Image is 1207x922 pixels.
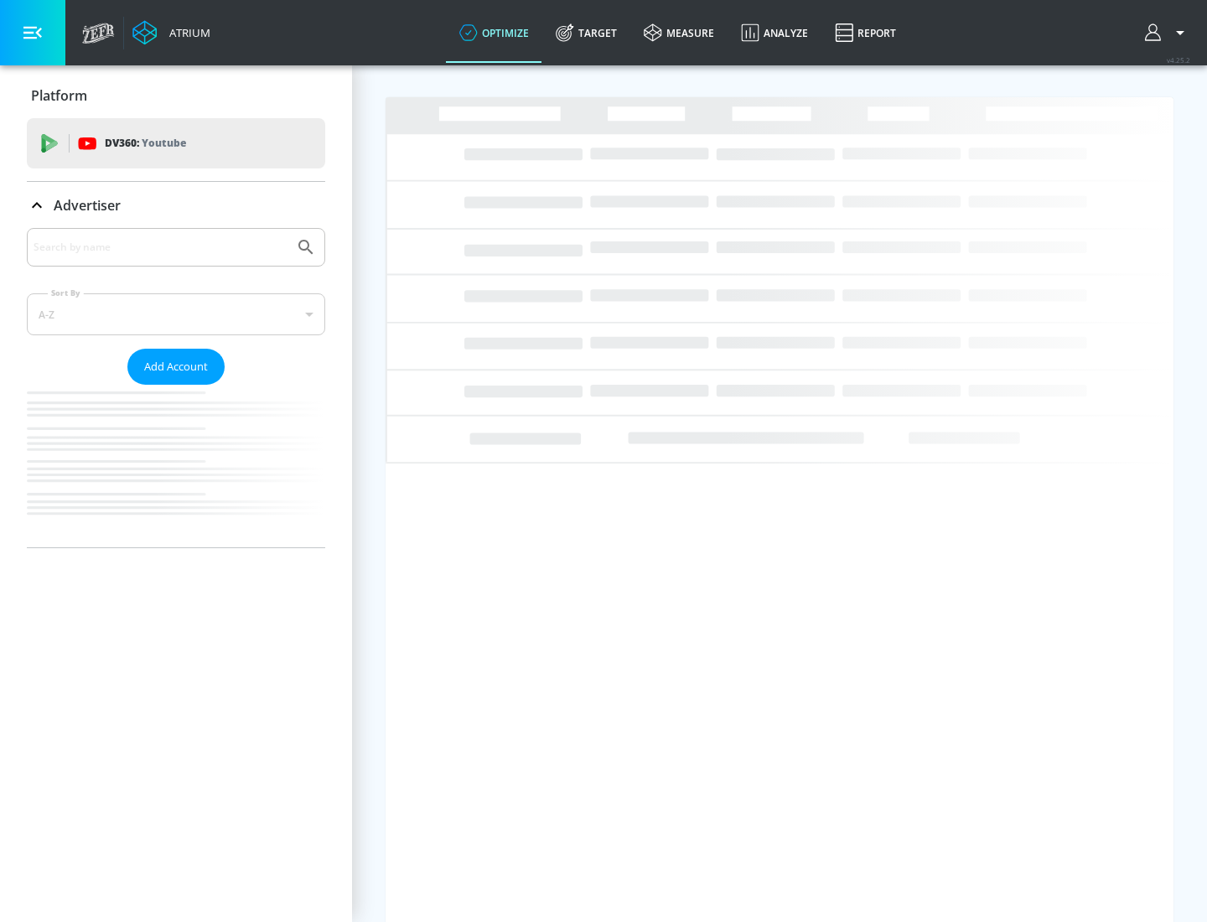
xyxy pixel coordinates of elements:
[54,196,121,215] p: Advertiser
[144,357,208,376] span: Add Account
[630,3,728,63] a: measure
[105,134,186,153] p: DV360:
[446,3,542,63] a: optimize
[142,134,186,152] p: Youtube
[27,118,325,168] div: DV360: Youtube
[48,287,84,298] label: Sort By
[27,182,325,229] div: Advertiser
[27,228,325,547] div: Advertiser
[728,3,821,63] a: Analyze
[27,293,325,335] div: A-Z
[27,72,325,119] div: Platform
[542,3,630,63] a: Target
[127,349,225,385] button: Add Account
[34,236,288,258] input: Search by name
[1167,55,1190,65] span: v 4.25.2
[31,86,87,105] p: Platform
[163,25,210,40] div: Atrium
[27,385,325,547] nav: list of Advertiser
[821,3,909,63] a: Report
[132,20,210,45] a: Atrium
